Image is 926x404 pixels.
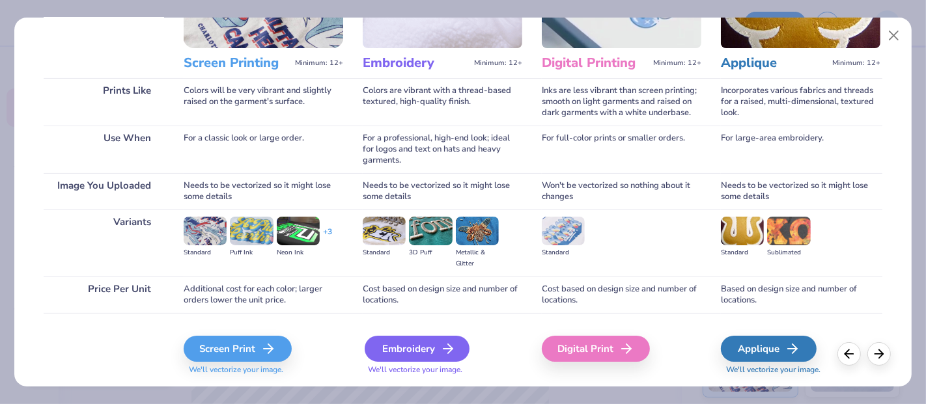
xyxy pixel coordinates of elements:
[184,217,227,245] img: Standard
[323,226,332,249] div: + 3
[44,276,164,313] div: Price Per Unit
[363,78,522,126] div: Colors are vibrant with a thread-based textured, high-quality finish.
[456,217,499,245] img: Metallic & Glitter
[409,247,452,258] div: 3D Puff
[409,217,452,245] img: 3D Puff
[230,217,273,245] img: Puff Ink
[542,336,650,362] div: Digital Print
[277,217,320,245] img: Neon Ink
[184,173,343,209] div: Needs to be vectorized so it might lose some details
[542,276,701,313] div: Cost based on design size and number of locations.
[184,247,227,258] div: Standard
[721,126,880,173] div: For large-area embroidery.
[44,78,164,126] div: Prints Like
[721,336,817,362] div: Applique
[721,276,880,313] div: Based on design size and number of locations.
[721,364,880,375] span: We'll vectorize your image.
[721,78,880,126] div: Incorporates various fabrics and threads for a raised, multi-dimensional, textured look.
[184,336,292,362] div: Screen Print
[363,55,469,72] h3: Embroidery
[456,247,499,269] div: Metallic & Glitter
[474,59,522,68] span: Minimum: 12+
[184,55,290,72] h3: Screen Printing
[184,126,343,173] div: For a classic look or large order.
[363,276,522,313] div: Cost based on design size and number of locations.
[230,247,273,258] div: Puff Ink
[363,364,522,375] span: We'll vectorize your image.
[542,55,648,72] h3: Digital Printing
[653,59,701,68] span: Minimum: 12+
[767,217,810,245] img: Sublimated
[363,173,522,209] div: Needs to be vectorized so it might lose some details
[363,247,406,258] div: Standard
[721,217,764,245] img: Standard
[184,78,343,126] div: Colors will be very vibrant and slightly raised on the garment's surface.
[542,78,701,126] div: Inks are less vibrant than screen printing; smooth on light garments and raised on dark garments ...
[542,173,701,209] div: Won't be vectorized so nothing about it changes
[542,247,585,258] div: Standard
[44,126,164,173] div: Use When
[542,126,701,173] div: For full-color prints or smaller orders.
[363,126,522,173] div: For a professional, high-end look; ideal for logos and text on hats and heavy garments.
[721,173,880,209] div: Needs to be vectorized so it might lose some details
[542,217,585,245] img: Standard
[363,217,406,245] img: Standard
[44,209,164,276] div: Variants
[721,247,764,258] div: Standard
[184,364,343,375] span: We'll vectorize your image.
[277,247,320,258] div: Neon Ink
[295,59,343,68] span: Minimum: 12+
[184,276,343,313] div: Additional cost for each color; larger orders lower the unit price.
[44,173,164,209] div: Image You Uploaded
[767,247,810,258] div: Sublimated
[365,336,470,362] div: Embroidery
